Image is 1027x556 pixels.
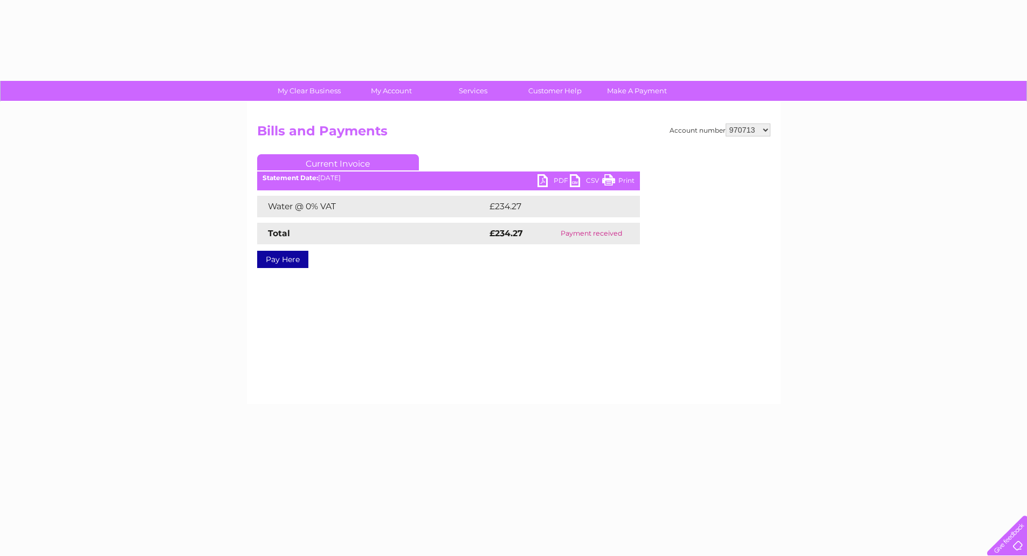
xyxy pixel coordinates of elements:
td: Water @ 0% VAT [257,196,487,217]
a: PDF [537,174,570,190]
a: Current Invoice [257,154,419,170]
a: My Clear Business [265,81,354,101]
a: Services [429,81,518,101]
a: Make A Payment [592,81,681,101]
div: [DATE] [257,174,640,182]
strong: £234.27 [490,228,523,238]
strong: Total [268,228,290,238]
a: Print [602,174,635,190]
td: £234.27 [487,196,621,217]
a: My Account [347,81,436,101]
a: Pay Here [257,251,308,268]
b: Statement Date: [263,174,318,182]
a: Customer Help [511,81,599,101]
div: Account number [670,123,770,136]
a: CSV [570,174,602,190]
td: Payment received [543,223,640,244]
h2: Bills and Payments [257,123,770,144]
